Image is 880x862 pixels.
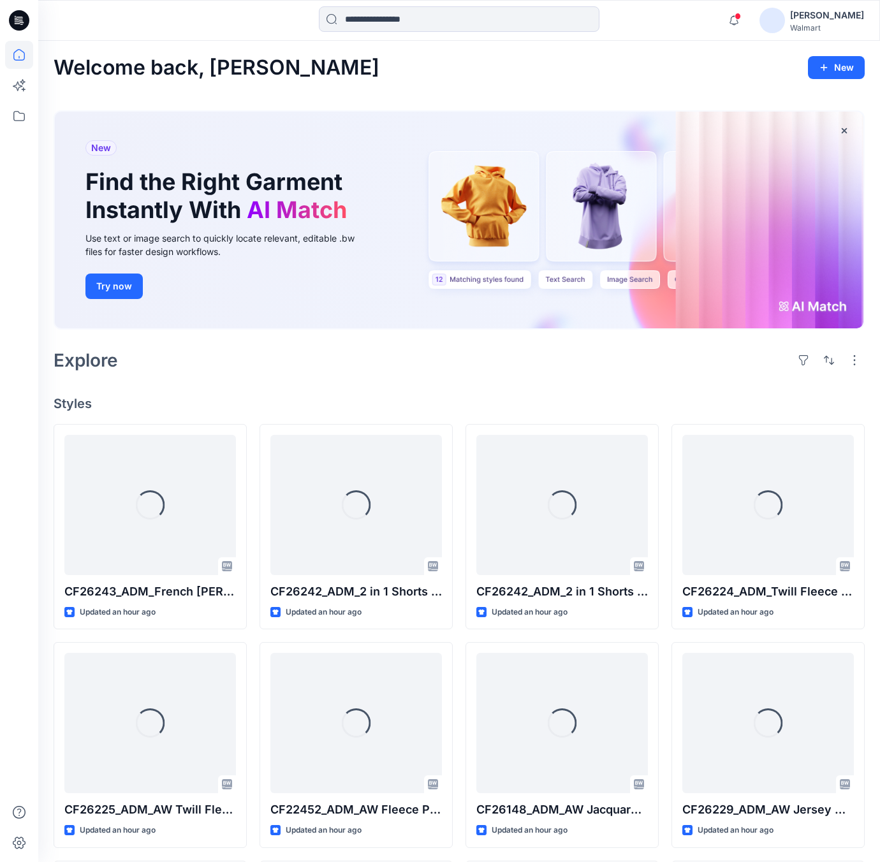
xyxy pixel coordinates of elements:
div: [PERSON_NAME] [790,8,864,23]
h2: Welcome back, [PERSON_NAME] [54,56,379,80]
button: New [808,56,865,79]
p: Updated an hour ago [80,824,156,837]
span: New [91,140,111,156]
p: Updated an hour ago [698,824,774,837]
h2: Explore [54,350,118,370]
p: Updated an hour ago [286,606,362,619]
p: CF26224_ADM_Twill Fleece QTR Zip [682,583,854,601]
p: Updated an hour ago [492,824,568,837]
h4: Styles [54,396,865,411]
p: CF26229_ADM_AW Jersey Mesh Crew [682,801,854,819]
img: avatar [759,8,785,33]
p: Updated an hour ago [286,824,362,837]
p: CF26225_ADM_AW Twill Fleece Joggy [64,801,236,819]
p: CF26243_ADM_French [PERSON_NAME] [64,583,236,601]
p: CF26242_ADM_2 in 1 Shorts 7IN Inseam [270,583,442,601]
div: Walmart [790,23,864,33]
p: CF26148_ADM_AW Jacquard Double Knit Jogger [476,801,648,819]
p: CF22452_ADM_AW Fleece PO [DATE] [270,801,442,819]
div: Use text or image search to quickly locate relevant, editable .bw files for faster design workflows. [85,231,372,258]
p: Updated an hour ago [492,606,568,619]
p: CF26242_ADM_2 in 1 Shorts 5IN Inseam [476,583,648,601]
p: Updated an hour ago [80,606,156,619]
h1: Find the Right Garment Instantly With [85,168,353,223]
button: Try now [85,274,143,299]
p: Updated an hour ago [698,606,774,619]
span: AI Match [247,196,347,224]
